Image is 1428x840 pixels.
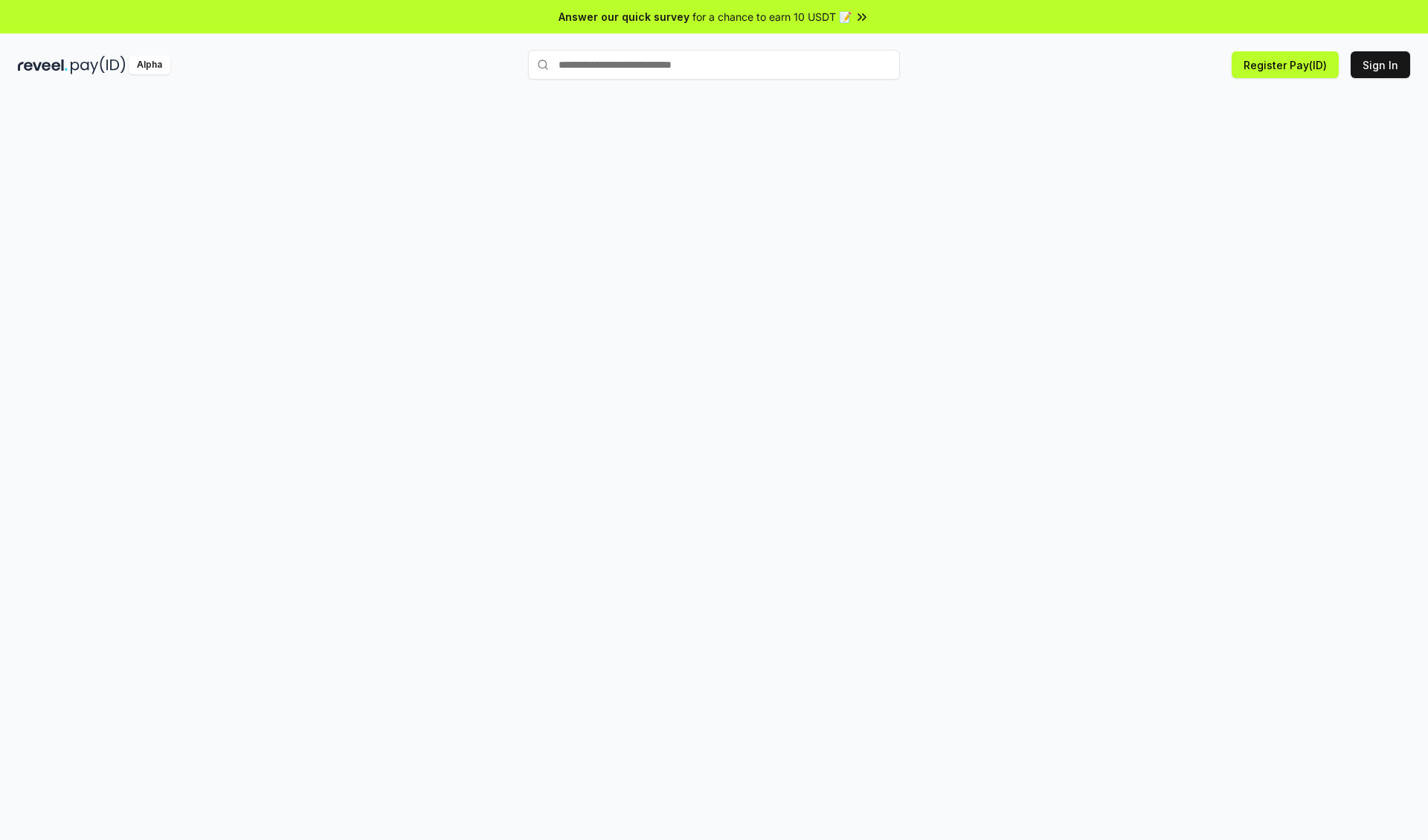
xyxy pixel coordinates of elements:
div: Alpha [129,56,170,74]
button: Sign In [1351,51,1410,78]
button: Register Pay(ID) [1232,51,1339,78]
img: reveel_dark [18,56,68,74]
span: for a chance to earn 10 USDT 📝 [692,9,852,25]
img: pay_id [71,56,126,74]
span: Answer our quick survey [559,9,689,25]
